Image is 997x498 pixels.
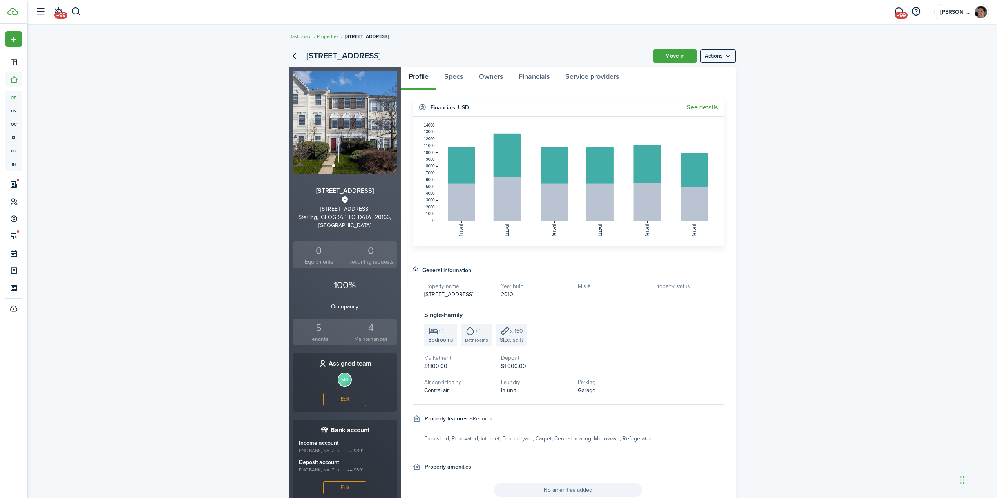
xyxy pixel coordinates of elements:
button: Open menu [700,49,736,63]
div: 4 [347,321,395,335]
h3: Single-Family [424,310,724,320]
menu-btn: Actions [700,49,736,63]
tspan: 0 [432,219,434,223]
h2: [STREET_ADDRESS] [306,49,381,63]
tspan: [DATE] [459,224,463,237]
a: See details [687,104,718,111]
span: In-unit [501,386,516,395]
p: Occupancy [293,302,397,311]
div: [STREET_ADDRESS] [293,205,397,213]
tspan: 9000 [426,157,435,161]
span: — [578,290,583,299]
span: Andy [940,9,972,15]
a: 4Maintenances [345,319,397,346]
p: Deposit account [299,458,391,466]
span: [STREET_ADDRESS] [424,290,473,299]
h5: Property status [655,282,724,290]
a: Back [289,49,302,63]
iframe: Chat Widget [958,460,997,498]
tspan: 13000 [423,130,434,134]
tspan: 7000 [426,171,435,175]
h5: Parking [578,378,647,386]
button: Open sidebar [33,4,48,19]
h5: Deposit [501,354,570,362]
span: $1,100.00 [424,362,447,370]
small: Recurring requests [347,258,395,266]
h4: Property features [425,415,468,423]
a: Properties [317,33,339,40]
h5: Property name [424,282,493,290]
small: Maintenances [347,335,395,343]
button: Edit [323,393,366,406]
tspan: 1000 [426,212,435,216]
span: Bedrooms [428,336,453,344]
span: $1,000.00 [501,362,526,370]
small: Tenants [295,335,343,343]
a: 0 Recurring requests [345,241,397,268]
a: Specs [436,67,471,90]
h4: General information [422,266,471,274]
img: TenantCloud [7,8,18,15]
a: Financials [511,67,557,90]
span: [STREET_ADDRESS] [345,33,389,40]
span: 2010 [501,290,513,299]
span: +99 [54,12,67,19]
tspan: 8000 [426,164,435,168]
a: oc [5,118,22,131]
h5: Laundry [501,378,570,386]
avatar-text: MB [338,373,351,386]
tspan: 14000 [423,123,434,127]
span: x 1 [438,328,443,333]
a: Service providers [557,67,627,90]
tspan: [DATE] [692,224,697,237]
span: eq [5,144,22,158]
a: 5Tenants [293,319,345,346]
tspan: [DATE] [505,224,509,237]
img: Andy [975,6,987,18]
span: x 1 [475,328,480,333]
tspan: 2000 [426,205,435,209]
h5: Air conditioning [424,378,493,386]
h3: [STREET_ADDRESS] [293,186,397,196]
a: Notifications [51,2,66,22]
span: Garage [578,386,595,395]
small: 8 Records [470,415,492,423]
a: Messaging [891,2,906,22]
tspan: 4000 [426,191,435,196]
p: Income account [299,439,391,447]
tspan: 11000 [423,143,434,148]
button: Search [71,5,81,18]
div: 0 [295,243,343,258]
button: Open menu [5,31,22,47]
tspan: 5000 [426,185,435,189]
a: kl [5,131,22,144]
button: Edit [323,481,366,494]
h4: Financials , USD [431,103,469,112]
tspan: [DATE] [552,224,556,237]
div: Drag [960,468,965,492]
h5: Mls # [578,282,647,290]
small: Equipments [295,258,343,266]
span: Central air [424,386,449,395]
img: Property avatar [293,71,397,174]
h5: Year built [501,282,570,290]
tspan: 6000 [426,177,435,182]
span: Size, sq.ft [500,336,523,344]
tspan: 3000 [426,198,435,202]
span: +99 [895,12,908,19]
tspan: 12000 [423,137,434,141]
a: un [5,104,22,118]
h5: Market rent [424,354,493,362]
p: 100% [293,278,397,293]
h3: Assigned team [329,359,371,369]
a: pt [5,91,22,104]
tspan: [DATE] [645,224,649,237]
a: Dashboard [289,33,312,40]
small: PNC BANK, NA, Zek... | •••• 9891 [299,447,391,454]
a: in [5,158,22,171]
